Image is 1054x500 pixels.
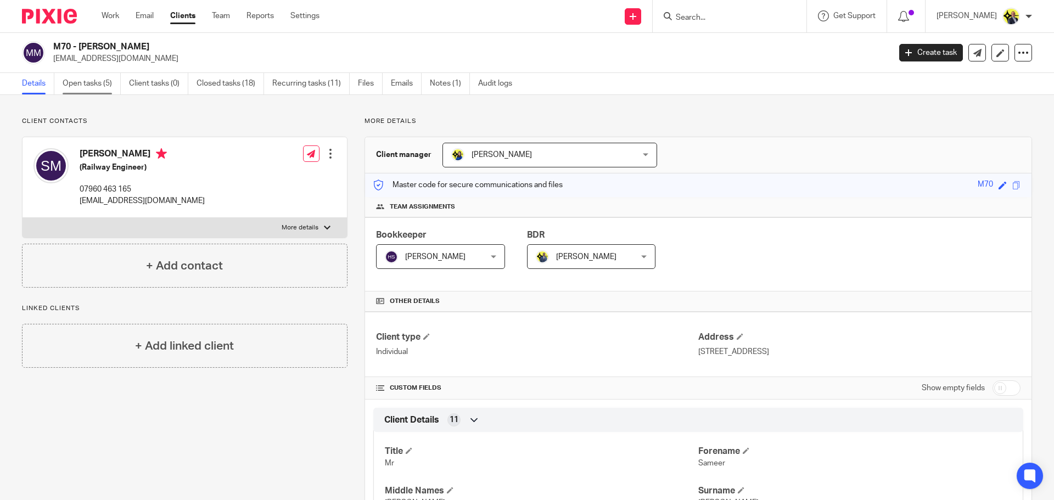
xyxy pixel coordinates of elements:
span: [PERSON_NAME] [405,253,466,261]
span: Bookkeeper [376,231,427,239]
span: [PERSON_NAME] [556,253,616,261]
span: [PERSON_NAME] [472,151,532,159]
span: Team assignments [390,203,455,211]
img: Pixie [22,9,77,24]
a: Clients [170,10,195,21]
img: Bobo-Starbridge%201.jpg [451,148,464,161]
h4: + Add contact [146,257,223,274]
h4: Surname [698,485,1012,497]
h4: CUSTOM FIELDS [376,384,698,392]
span: Client Details [384,414,439,426]
img: Dennis-Starbridge.jpg [536,250,549,263]
a: Create task [899,44,963,61]
a: Closed tasks (18) [197,73,264,94]
span: 11 [450,414,458,425]
h4: Title [385,446,698,457]
p: [EMAIL_ADDRESS][DOMAIN_NAME] [53,53,883,64]
span: Other details [390,297,440,306]
span: Sameer [698,459,725,467]
p: [PERSON_NAME] [937,10,997,21]
a: Email [136,10,154,21]
h3: Client manager [376,149,431,160]
img: Dan-Starbridge%20(1).jpg [1002,8,1020,25]
a: Notes (1) [430,73,470,94]
span: Get Support [833,12,876,20]
h4: Middle Names [385,485,698,497]
a: Work [102,10,119,21]
p: Master code for secure communications and files [373,179,563,190]
a: Details [22,73,54,94]
a: Audit logs [478,73,520,94]
p: 07960 463 165 [80,184,205,195]
span: Mr [385,459,394,467]
p: More details [365,117,1032,126]
h4: + Add linked client [135,338,234,355]
h4: Forename [698,446,1012,457]
a: Client tasks (0) [129,73,188,94]
p: More details [282,223,318,232]
h4: Client type [376,332,698,343]
a: Reports [246,10,274,21]
img: svg%3E [385,250,398,263]
a: Files [358,73,383,94]
a: Emails [391,73,422,94]
p: [EMAIL_ADDRESS][DOMAIN_NAME] [80,195,205,206]
p: [STREET_ADDRESS] [698,346,1021,357]
p: Individual [376,346,698,357]
h2: M70 - [PERSON_NAME] [53,41,717,53]
a: Settings [290,10,319,21]
p: Client contacts [22,117,347,126]
label: Show empty fields [922,383,985,394]
a: Team [212,10,230,21]
img: svg%3E [33,148,69,183]
input: Search [675,13,773,23]
span: BDR [527,231,545,239]
p: Linked clients [22,304,347,313]
div: M70 [978,179,993,192]
h4: Address [698,332,1021,343]
h4: [PERSON_NAME] [80,148,205,162]
i: Primary [156,148,167,159]
a: Open tasks (5) [63,73,121,94]
a: Recurring tasks (11) [272,73,350,94]
img: svg%3E [22,41,45,64]
h5: (Railway Engineer) [80,162,205,173]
